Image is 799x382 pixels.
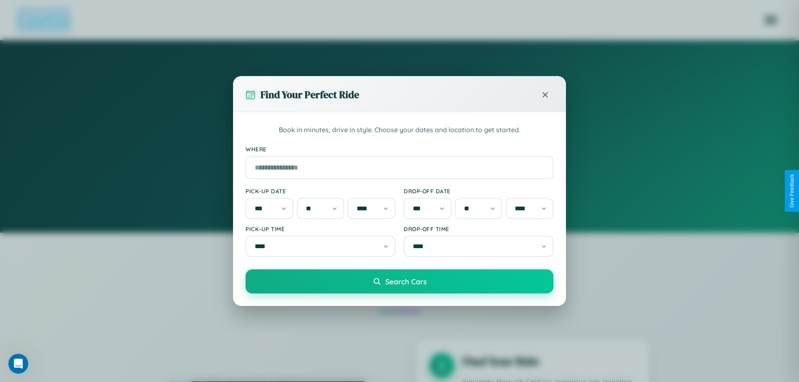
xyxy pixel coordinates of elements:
[246,269,553,293] button: Search Cars
[246,225,395,232] label: Pick-up Time
[246,125,553,136] p: Book in minutes, drive in style. Choose your dates and location to get started.
[246,145,553,153] label: Where
[404,187,553,195] label: Drop-off Date
[385,277,427,286] span: Search Cars
[404,225,553,232] label: Drop-off Time
[246,187,395,195] label: Pick-up Date
[261,88,359,101] h3: Find Your Perfect Ride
